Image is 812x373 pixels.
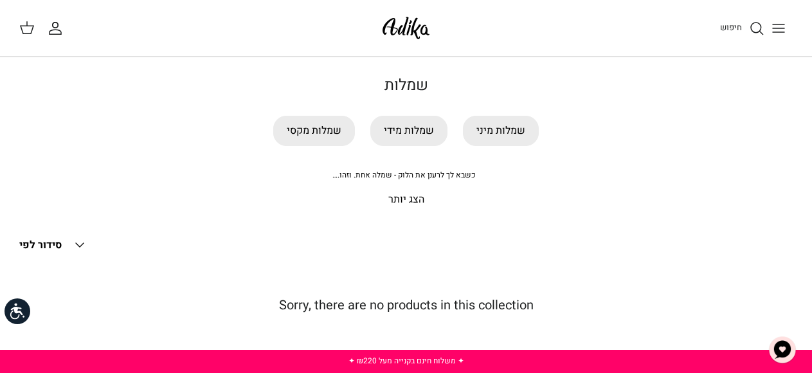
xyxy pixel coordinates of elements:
button: Toggle menu [764,14,793,42]
a: ✦ משלוח חינם בקנייה מעל ₪220 ✦ [348,355,464,367]
a: שמלות מיני [463,116,539,146]
span: חיפוש [720,21,742,33]
a: שמלות מידי [370,116,447,146]
p: הצג יותר [19,192,793,208]
h5: Sorry, there are no products in this collection [19,298,793,313]
a: שמלות מקסי [273,116,355,146]
h1: שמלות [19,77,793,95]
button: סידור לפי [19,231,87,259]
img: Adika IL [379,13,433,43]
span: סידור לפי [19,237,62,253]
span: כשבא לך לרענן את הלוק - שמלה אחת. וזהו. [332,169,475,181]
a: חיפוש [720,21,764,36]
button: צ'אט [763,331,802,369]
a: החשבון שלי [48,21,68,36]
